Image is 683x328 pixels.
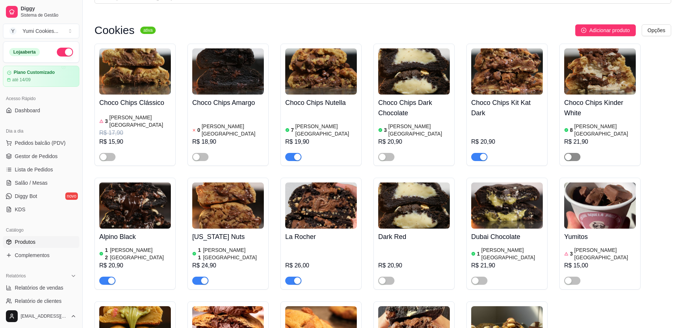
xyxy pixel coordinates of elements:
article: [PERSON_NAME][GEOGRAPHIC_DATA] [481,246,543,261]
span: Pedidos balcão (PDV) [15,139,66,147]
article: 11 [198,246,201,261]
a: Lista de Pedidos [3,164,79,175]
article: [PERSON_NAME][GEOGRAPHIC_DATA] [110,246,171,261]
article: [PERSON_NAME][GEOGRAPHIC_DATA] [574,246,636,261]
article: 3 [105,117,108,125]
button: Pedidos balcão (PDV) [3,137,79,149]
img: product-image [378,182,450,229]
a: Relatório de clientes [3,295,79,307]
img: product-image [471,48,543,95]
div: Catálogo [3,224,79,236]
div: R$ 21,90 [471,261,543,270]
img: product-image [471,182,543,229]
span: Diggy Bot [15,192,37,200]
div: R$ 20,90 [471,137,543,146]
a: KDS [3,204,79,215]
div: R$ 20,90 [378,261,450,270]
span: Salão / Mesas [15,179,48,187]
button: Alterar Status [57,48,73,57]
span: Produtos [15,238,35,246]
h3: Cookies [94,26,134,35]
span: [EMAIL_ADDRESS][DOMAIN_NAME] [21,313,68,319]
img: product-image [285,48,357,95]
img: product-image [99,48,171,95]
article: [PERSON_NAME][GEOGRAPHIC_DATA] [109,114,171,129]
article: 1 [477,250,480,257]
div: Loja aberta [9,48,40,56]
div: R$ 19,90 [285,137,357,146]
span: plus-circle [581,28,586,33]
article: 12 [105,246,108,261]
h4: Choco Chips Clássico [99,98,171,108]
h4: Choco Chips Amargo [192,98,264,108]
article: [PERSON_NAME][GEOGRAPHIC_DATA] [388,123,450,137]
div: R$ 20,90 [99,261,171,270]
article: 0 [197,126,200,134]
span: Dashboard [15,107,40,114]
span: Complementos [15,252,49,259]
article: [PERSON_NAME][GEOGRAPHIC_DATA] [203,246,264,261]
img: product-image [192,48,264,95]
button: Adicionar produto [575,24,636,36]
a: Produtos [3,236,79,248]
button: Select a team [3,24,79,38]
sup: ativa [140,27,155,34]
h4: Choco Chips Dark Chocolate [378,98,450,118]
span: Relatório de clientes [15,297,62,305]
div: R$ 15,00 [564,261,636,270]
div: R$ 24,90 [192,261,264,270]
a: DiggySistema de Gestão [3,3,79,21]
img: product-image [564,182,636,229]
div: Yumi Cookies ... [23,27,58,35]
a: Complementos [3,249,79,261]
button: [EMAIL_ADDRESS][DOMAIN_NAME] [3,307,79,325]
article: [PERSON_NAME][GEOGRAPHIC_DATA] [201,123,264,137]
div: R$ 21,90 [564,137,636,146]
div: R$ 17,90 [99,129,171,137]
h4: [US_STATE] Nuts [192,232,264,242]
img: product-image [285,182,357,229]
img: product-image [564,48,636,95]
h4: Dubai Chocolate [471,232,543,242]
div: R$ 18,90 [192,137,264,146]
article: [PERSON_NAME][GEOGRAPHIC_DATA] [574,123,636,137]
h4: Choco Chips Kit Kat Dark [471,98,543,118]
span: Gestor de Pedidos [15,153,58,160]
h4: Yumitos [564,232,636,242]
div: Acesso Rápido [3,93,79,105]
img: product-image [378,48,450,95]
span: Y [9,27,17,35]
h4: La Rocher [285,232,357,242]
h4: Choco Chips Nutella [285,98,357,108]
span: Relatórios [6,273,26,279]
article: 7 [291,126,294,134]
h4: Dark Red [378,232,450,242]
a: Plano Customizadoaté 14/09 [3,66,79,87]
span: Sistema de Gestão [21,12,76,18]
div: R$ 15,90 [99,137,171,146]
a: Salão / Mesas [3,177,79,189]
article: 8 [570,126,573,134]
article: Plano Customizado [14,70,55,75]
article: 3 [384,126,387,134]
a: Diggy Botnovo [3,190,79,202]
span: Relatórios de vendas [15,284,63,291]
div: Dia a dia [3,125,79,137]
span: Lista de Pedidos [15,166,53,173]
span: Opções [648,26,665,34]
div: R$ 26,00 [285,261,357,270]
article: até 14/09 [12,77,31,83]
h4: Alpino Black [99,232,171,242]
h4: Choco Chips Kinder White [564,98,636,118]
button: Opções [642,24,671,36]
article: 3 [570,250,573,257]
span: Diggy [21,6,76,12]
article: [PERSON_NAME][GEOGRAPHIC_DATA] [295,123,357,137]
a: Dashboard [3,105,79,116]
img: product-image [192,182,264,229]
div: R$ 20,90 [378,137,450,146]
span: KDS [15,206,25,213]
a: Gestor de Pedidos [3,150,79,162]
span: Adicionar produto [589,26,630,34]
img: product-image [99,182,171,229]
